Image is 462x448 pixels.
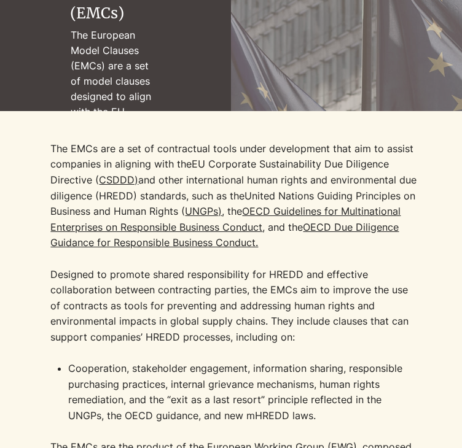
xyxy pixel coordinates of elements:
p: The European Model Clauses (EMCs) are a set of model clauses designed to align with the EU Corpor... [71,28,161,211]
a: UNGPs) [185,205,222,217]
a: EU Corporate Sustainability Due Diligence Directive ( [50,158,389,186]
p: The EMCs are a set of contractual tools under development that aim to assist companies in alignin... [50,141,420,361]
p: Cooperation, stakeholder engagement, information sharing, responsible purchasing practices, inter... [68,361,420,439]
a: OECD Guidelines for Multinational Enterprises on Responsible Business Conduct [50,205,401,233]
a: CSDDD) [99,174,138,186]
